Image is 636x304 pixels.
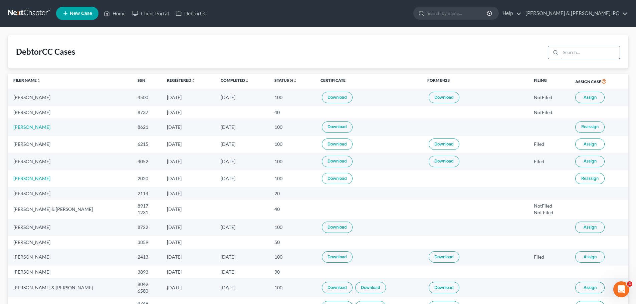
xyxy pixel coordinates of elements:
span: Reassign [581,124,599,129]
td: [DATE] [215,249,269,266]
td: 90 [269,266,315,278]
td: [DATE] [215,118,269,135]
div: 2114 [138,190,156,197]
td: 20 [269,187,315,200]
button: Assign [575,156,605,167]
div: Filed [534,141,565,147]
div: [PERSON_NAME] [13,94,127,101]
button: Assign [575,222,605,233]
td: [DATE] [162,170,215,187]
i: unfold_more [245,79,249,83]
td: 100 [269,219,315,236]
div: [PERSON_NAME] & [PERSON_NAME] [13,206,127,213]
span: 4 [627,281,632,287]
div: [PERSON_NAME] [13,158,127,165]
a: Download [429,251,459,263]
div: [PERSON_NAME] [13,224,127,231]
a: Registeredunfold_more [167,78,195,83]
td: [DATE] [162,266,215,278]
td: [DATE] [162,236,215,248]
td: [DATE] [215,170,269,187]
th: Certificate [315,74,422,89]
a: [PERSON_NAME] & [PERSON_NAME], PC [522,7,628,19]
div: Filed [534,254,565,260]
td: [DATE] [162,118,215,135]
a: Client Portal [129,7,172,19]
span: Assign [584,225,597,230]
td: [DATE] [162,187,215,200]
a: Download [355,282,386,293]
div: 4052 [138,158,156,165]
span: New Case [70,11,92,16]
div: [PERSON_NAME] & [PERSON_NAME] [13,284,127,291]
td: [DATE] [215,136,269,153]
td: [DATE] [162,200,215,219]
a: Download [322,92,353,103]
a: Help [499,7,521,19]
a: Download [429,156,459,167]
a: Download [322,173,353,184]
td: [DATE] [162,136,215,153]
td: 100 [269,118,315,135]
span: Assign [584,159,597,164]
div: 1231 [138,209,156,216]
div: [PERSON_NAME] [13,254,127,260]
span: Assign [584,141,597,147]
td: 100 [269,278,315,297]
div: [PERSON_NAME] [13,269,127,275]
div: 8722 [138,224,156,231]
div: 2020 [138,175,156,182]
button: Assign [575,282,605,293]
span: Assign [584,285,597,290]
td: 40 [269,200,315,219]
span: Assign [584,95,597,100]
div: [PERSON_NAME] [13,239,127,246]
div: 6580 [138,288,156,294]
a: [PERSON_NAME] [13,124,50,130]
div: 8737 [138,109,156,116]
a: Download [322,282,353,293]
a: Home [100,7,129,19]
td: 40 [269,106,315,118]
div: DebtorCC Cases [16,46,75,57]
div: 3893 [138,269,156,275]
a: Status %unfold_more [274,78,297,83]
div: 8917 [138,203,156,209]
a: Filer Nameunfold_more [13,78,41,83]
div: NotFiled [534,203,565,209]
div: 2413 [138,254,156,260]
th: Form B423 [422,74,529,89]
a: Download [322,121,353,133]
td: [DATE] [162,278,215,297]
input: Search by name... [427,7,488,19]
span: Reassign [581,176,599,181]
td: [DATE] [215,266,269,278]
div: 8042 [138,281,156,288]
td: [DATE] [215,278,269,297]
input: Search... [561,46,620,59]
div: Filed [534,158,565,165]
td: 100 [269,89,315,106]
td: [DATE] [162,249,215,266]
td: 100 [269,136,315,153]
div: 6215 [138,141,156,147]
th: SSN [132,74,162,89]
div: [PERSON_NAME] [13,141,127,147]
div: NotFiled [534,94,565,101]
td: [DATE] [215,219,269,236]
div: 4500 [138,94,156,101]
td: 100 [269,170,315,187]
td: [DATE] [162,106,215,118]
a: Download [429,92,459,103]
a: Download [322,156,353,167]
span: Assign [584,254,597,260]
button: Assign [575,138,605,150]
a: Download [322,222,353,233]
td: 50 [269,236,315,248]
button: Assign [575,251,605,263]
i: unfold_more [293,79,297,83]
button: Assign [575,92,605,103]
td: [DATE] [215,89,269,106]
button: Reassign [575,121,605,133]
div: NotFiled [534,109,565,116]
